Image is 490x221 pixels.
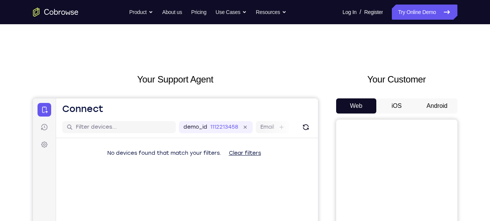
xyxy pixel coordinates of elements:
a: Sessions [5,22,18,36]
button: Refresh [267,23,279,35]
h2: Your Customer [336,73,457,86]
label: demo_id [150,25,174,33]
h1: Connect [29,5,70,17]
a: Connect [5,5,18,18]
a: Log In [343,5,357,20]
a: Try Online Demo [392,5,457,20]
button: Web [336,98,377,114]
button: Use Cases [216,5,247,20]
a: Settings [5,39,18,53]
a: Go to the home page [33,8,78,17]
a: About us [162,5,182,20]
h2: Your Support Agent [33,73,318,86]
button: Resources [256,5,286,20]
span: No devices found that match your filters. [74,51,188,58]
button: Clear filters [190,47,234,62]
button: iOS [376,98,417,114]
button: Product [129,5,153,20]
span: / [360,8,361,17]
button: Android [417,98,457,114]
label: Email [227,25,241,33]
a: Pricing [191,5,206,20]
a: Register [364,5,383,20]
input: Filter devices... [43,25,138,33]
